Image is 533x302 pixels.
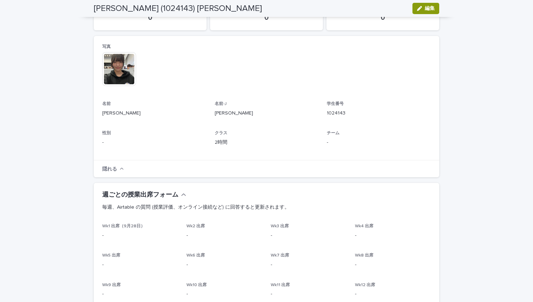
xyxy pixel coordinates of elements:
font: 隠れる [102,167,117,172]
button: 週ごとの授業出席フォーム [102,191,186,199]
font: - [102,262,104,267]
font: 0 [381,14,385,21]
font: 0 [264,14,269,21]
button: 隠れる [102,166,124,172]
font: [PERSON_NAME] [102,111,141,116]
font: Wk5 出席 [102,253,120,258]
font: クラス [215,131,227,135]
font: - [355,262,356,267]
font: Wk6 出席 [186,253,205,258]
font: - [355,291,356,296]
font: 名前 [102,102,111,106]
font: Wk9 出席 [102,283,121,287]
font: Wk7 出席 [271,253,289,258]
button: 編集 [412,3,439,14]
font: - [186,291,188,296]
font: - [271,291,272,296]
font: - [186,262,188,267]
font: 学生番号 [327,102,344,106]
font: 1024143 [327,111,345,116]
font: - [102,233,104,238]
font: - [327,140,328,145]
font: [PERSON_NAME] (1024143) [PERSON_NAME] [94,4,262,13]
font: - [102,291,104,296]
font: チーム [327,131,339,135]
font: 性別 [102,131,111,135]
font: 毎週、Airtable の質問 (授業評価、オンライン接続など) に回答すると更新されます。 [102,205,289,210]
font: 名前-J [215,102,227,106]
font: Wk12 出席 [355,283,375,287]
font: Wk3 出席 [271,224,289,228]
font: 週ごとの授業出席フォーム [102,192,178,198]
font: 0 [148,14,152,21]
font: 2時間 [215,140,227,145]
font: Wk8 出席 [355,253,373,258]
font: Wk2 出席 [186,224,205,228]
font: Wk11 出席 [271,283,290,287]
font: Wk4 出席 [355,224,373,228]
font: - [271,262,272,267]
font: - [271,233,272,238]
font: 写真 [102,45,111,49]
font: - [355,233,356,238]
font: Wk1 出席（9月28日） [102,224,145,228]
font: 編集 [425,6,435,11]
font: - [102,140,104,145]
font: [PERSON_NAME] [215,111,253,116]
font: Wk10 出席 [186,283,207,287]
font: - [186,233,188,238]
